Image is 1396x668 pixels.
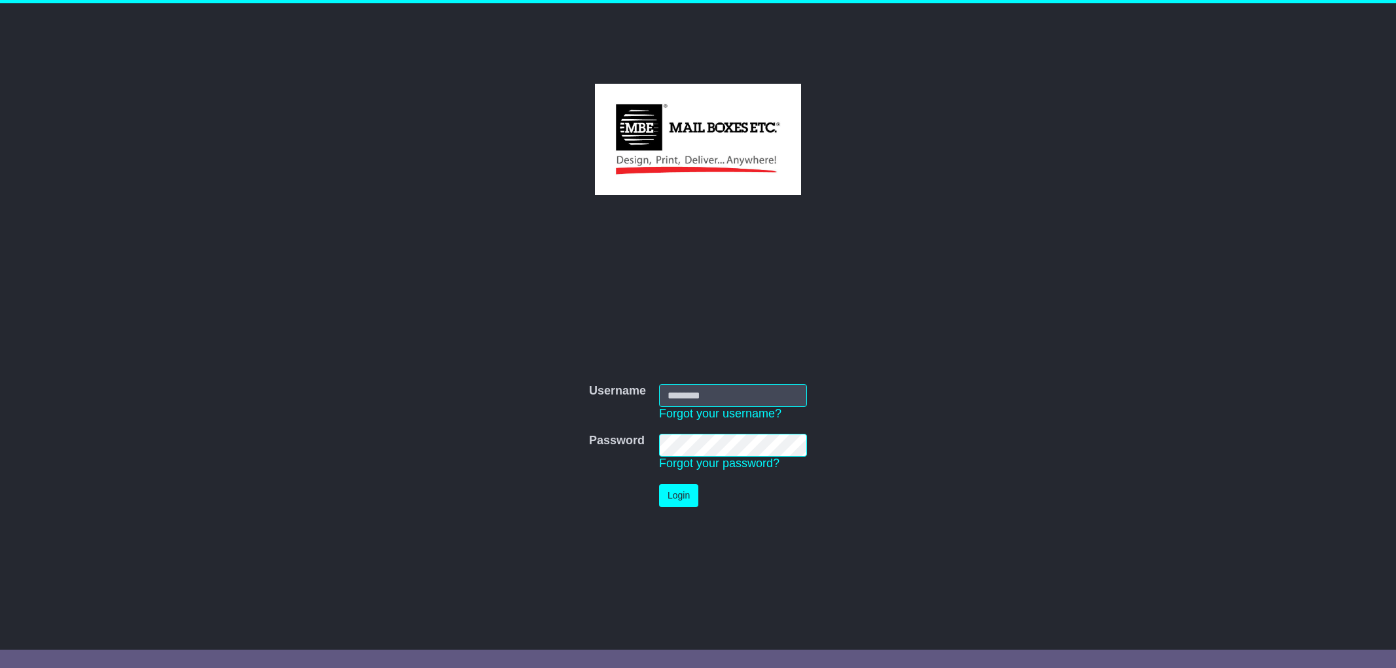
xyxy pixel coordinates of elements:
[659,484,698,507] button: Login
[595,84,801,195] img: MBE Eight Mile Plains
[659,407,781,420] a: Forgot your username?
[659,457,779,470] a: Forgot your password?
[589,434,645,448] label: Password
[589,384,646,398] label: Username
